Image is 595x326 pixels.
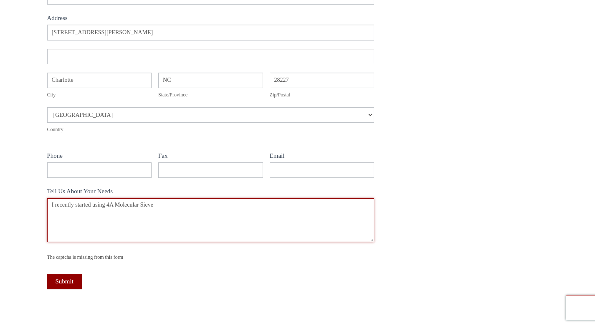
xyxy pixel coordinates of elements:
[47,91,152,99] div: City
[47,253,375,261] div: The captcha is missing from this form
[47,186,375,198] label: Tell Us About Your Needs
[47,151,152,163] label: Phone
[270,151,375,163] label: Email
[47,274,82,289] button: Submit
[47,13,375,25] div: Address
[270,91,375,99] div: Zip/Postal
[158,91,263,99] div: State/Province
[47,198,375,242] textarea: I recently started using 4A Molecular Sieve
[158,151,263,163] label: Fax
[47,125,375,134] div: Country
